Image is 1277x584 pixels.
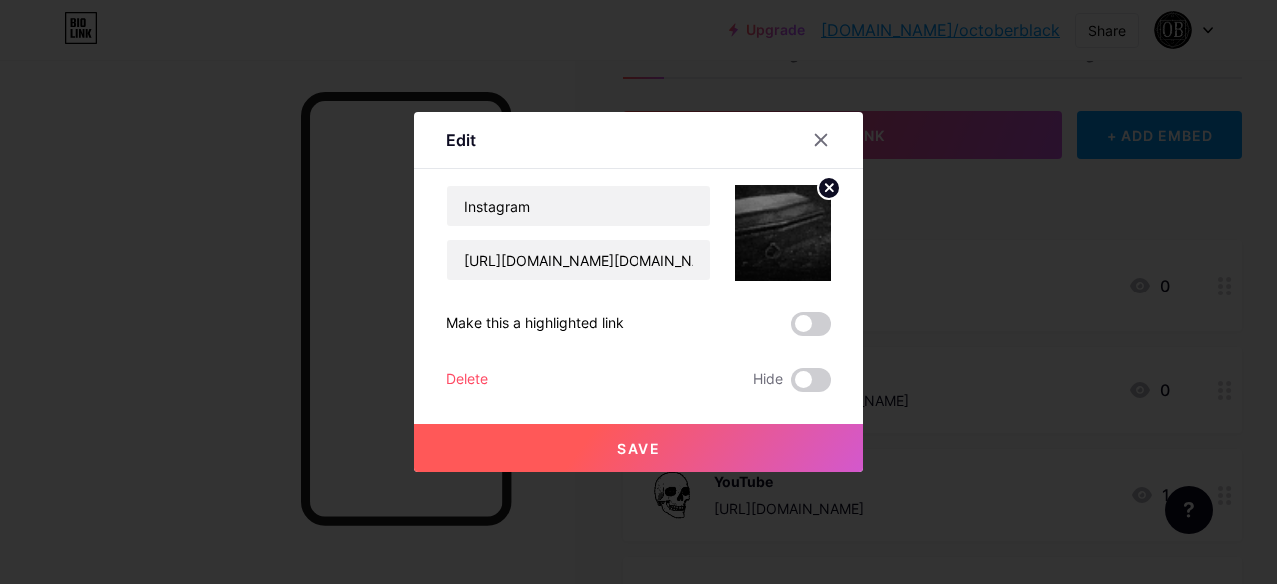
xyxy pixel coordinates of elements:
[414,424,863,472] button: Save
[446,128,476,152] div: Edit
[447,186,710,226] input: Title
[446,368,488,392] div: Delete
[753,368,783,392] span: Hide
[447,240,710,280] input: URL
[735,185,831,281] img: link_thumbnail
[617,440,661,457] span: Save
[446,312,624,336] div: Make this a highlighted link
